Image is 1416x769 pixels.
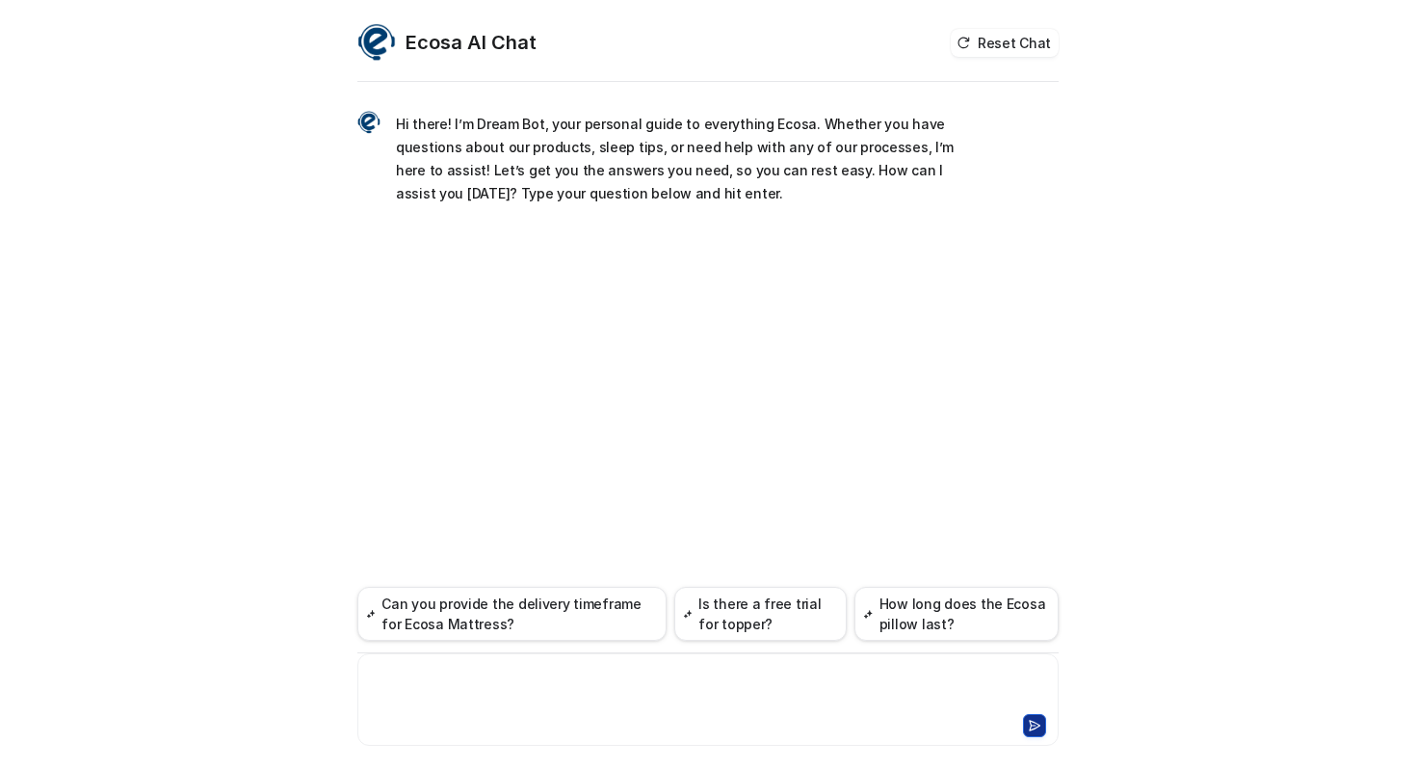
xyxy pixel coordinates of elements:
[357,23,396,62] img: Widget
[854,587,1059,641] button: How long does the Ecosa pillow last?
[357,587,667,641] button: Can you provide the delivery timeframe for Ecosa Mattress?
[951,29,1059,57] button: Reset Chat
[396,113,959,205] p: Hi there! I’m Dream Bot, your personal guide to everything Ecosa. Whether you have questions abou...
[674,587,847,641] button: Is there a free trial for topper?
[357,111,380,134] img: Widget
[406,29,537,56] h2: Ecosa AI Chat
